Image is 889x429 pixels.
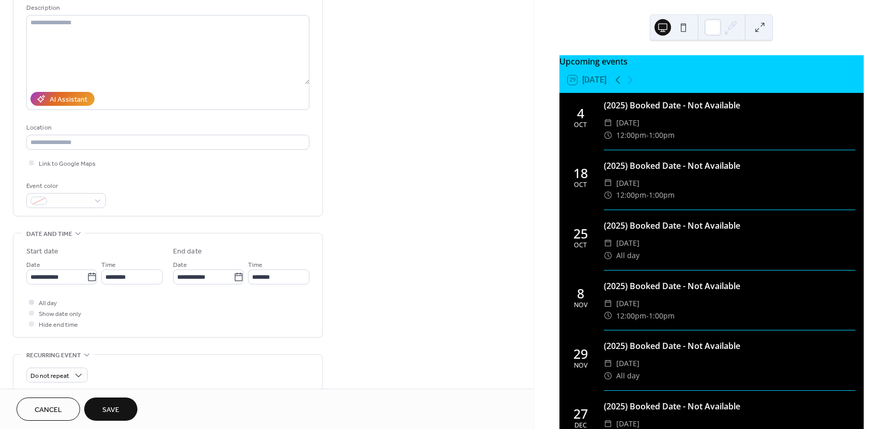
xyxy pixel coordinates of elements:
[173,260,187,271] span: Date
[616,237,640,249] span: [DATE]
[574,422,587,429] div: Dec
[646,129,649,141] span: -
[573,407,588,420] div: 27
[573,227,588,240] div: 25
[604,297,612,310] div: ​
[616,177,640,189] span: [DATE]
[39,298,57,309] span: All day
[604,177,612,189] div: ​
[604,160,855,172] div: (2025) Booked Date - Not Available
[17,398,80,421] button: Cancel
[604,400,855,412] div: (2025) Booked Date - Not Available
[173,246,202,257] div: End date
[649,129,675,141] span: 1:00pm
[616,189,646,201] span: 12:00pm
[26,3,307,13] div: Description
[649,189,675,201] span: 1:00pm
[574,182,587,188] div: Oct
[35,405,62,416] span: Cancel
[604,370,612,382] div: ​
[101,260,116,271] span: Time
[26,229,72,240] span: Date and time
[26,350,81,361] span: Recurring event
[604,249,612,262] div: ​
[604,189,612,201] div: ​
[616,117,640,129] span: [DATE]
[604,117,612,129] div: ​
[604,219,855,232] div: (2025) Booked Date - Not Available
[616,297,640,310] span: [DATE]
[649,310,675,322] span: 1:00pm
[39,158,96,169] span: Link to Google Maps
[616,357,640,370] span: [DATE]
[26,181,104,192] div: Event color
[39,309,81,320] span: Show date only
[577,107,584,120] div: 4
[39,320,78,330] span: Hide end time
[574,302,587,309] div: Nov
[604,340,855,352] div: (2025) Booked Date - Not Available
[50,94,87,105] div: AI Assistant
[248,260,262,271] span: Time
[573,167,588,180] div: 18
[604,280,855,292] div: (2025) Booked Date - Not Available
[604,237,612,249] div: ​
[616,129,646,141] span: 12:00pm
[573,347,588,360] div: 29
[84,398,137,421] button: Save
[30,370,69,382] span: Do not repeat
[616,310,646,322] span: 12:00pm
[574,122,587,129] div: Oct
[646,189,649,201] span: -
[604,99,855,112] div: (2025) Booked Date - Not Available
[30,92,95,106] button: AI Assistant
[616,249,640,262] span: All day
[574,242,587,249] div: Oct
[26,260,40,271] span: Date
[646,310,649,322] span: -
[616,370,640,382] span: All day
[574,362,587,369] div: Nov
[604,357,612,370] div: ​
[604,129,612,141] div: ​
[604,310,612,322] div: ​
[26,122,307,133] div: Location
[26,246,58,257] div: Start date
[559,55,864,68] div: Upcoming events
[577,287,584,300] div: 8
[102,405,119,416] span: Save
